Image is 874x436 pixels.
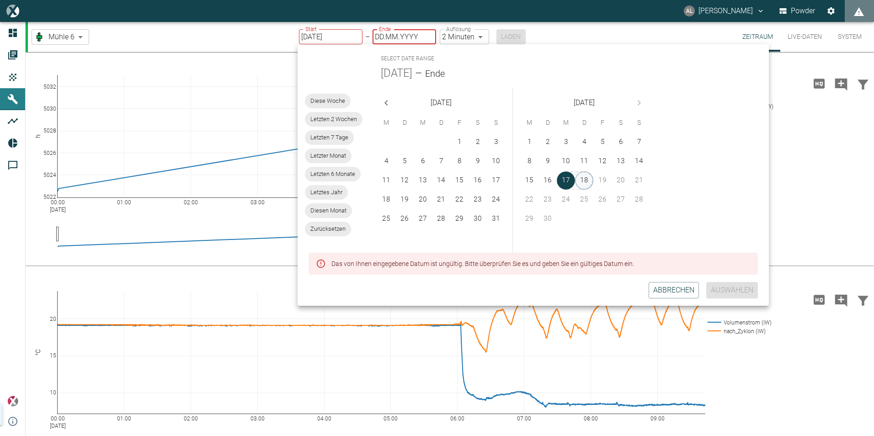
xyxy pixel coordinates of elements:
button: 23 [469,191,487,209]
span: Hohe Auflösung [808,79,830,87]
button: 18 [575,171,593,190]
button: 10 [487,152,505,170]
button: andreas.lehmann@kansaihelios-cws.de [682,3,766,19]
div: Letzter Monat [305,149,352,163]
button: 12 [395,171,414,190]
button: 12 [593,152,612,170]
button: 14 [432,171,450,190]
button: 25 [377,210,395,228]
span: Hohe Auflösung [808,295,830,303]
button: 17 [557,171,575,190]
div: Letzten 7 Tage [305,130,354,145]
button: 30 [469,210,487,228]
span: Letzten 2 Wochen [305,115,362,124]
button: 5 [593,133,612,151]
span: Samstag [469,114,486,132]
button: 11 [575,152,593,170]
button: 19 [395,191,414,209]
button: 22 [450,191,469,209]
button: 7 [630,133,648,151]
button: 10 [557,152,575,170]
span: Dienstag [396,114,413,132]
button: Daten filtern [852,288,874,312]
label: Ende [379,25,391,33]
button: 21 [432,191,450,209]
div: Letzten 2 Wochen [305,112,362,127]
span: Sonntag [631,114,647,132]
span: Select date range [381,52,434,66]
span: Letztes Jahr [305,188,348,197]
button: 16 [538,171,557,190]
span: Mühle 6 [48,32,75,42]
button: 13 [414,171,432,190]
button: Previous month [377,94,395,112]
span: Montag [521,114,538,132]
button: 29 [450,210,469,228]
label: Auflösung [446,25,471,33]
button: 16 [469,171,487,190]
button: [DATE] [381,66,412,81]
button: 7 [432,152,450,170]
button: 9 [469,152,487,170]
div: Das von Ihnen eingegebene Datum ist ungültig. Bitte überprüfen Sie es und geben Sie ein gültiges ... [331,255,634,272]
span: Freitag [594,114,611,132]
div: AL [684,5,695,16]
button: 4 [575,133,593,151]
button: 6 [612,133,630,151]
span: Sonntag [488,114,504,132]
input: DD.MM.YYYY [373,29,436,44]
button: 28 [432,210,450,228]
button: 27 [414,210,432,228]
span: Letzter Monat [305,151,352,160]
div: 2 Minuten [440,29,489,44]
button: Abbrechen [649,282,699,298]
p: – [365,32,370,42]
button: 1 [450,133,469,151]
span: Diese Woche [305,96,351,106]
div: Zurücksetzen [305,222,351,236]
button: 3 [557,133,575,151]
button: System [829,22,870,52]
div: Letzten 6 Monate [305,167,361,181]
div: Letztes Jahr [305,185,348,200]
button: Zeitraum [735,22,780,52]
button: Kommentar hinzufügen [830,288,852,312]
span: Samstag [613,114,629,132]
span: Dienstag [539,114,556,132]
button: 1 [520,133,538,151]
button: 8 [450,152,469,170]
button: Live-Daten [780,22,829,52]
button: 2 [469,133,487,151]
button: 17 [487,171,505,190]
button: 13 [612,152,630,170]
button: 15 [450,171,469,190]
a: Mühle 6 [34,32,75,43]
div: Diese Woche [305,94,351,108]
button: 24 [487,191,505,209]
button: 6 [414,152,432,170]
button: 14 [630,152,648,170]
div: Diesen Monat [305,203,352,218]
span: Mittwoch [415,114,431,132]
button: 8 [520,152,538,170]
button: 18 [377,191,395,209]
span: Diesen Monat [305,206,352,215]
img: Xplore Logo [7,396,18,407]
button: Powder [778,3,817,19]
span: [DATE] [431,96,452,109]
input: DD.MM.YYYY [299,29,362,44]
button: Kommentar hinzufügen [830,72,852,96]
button: Ende [425,66,445,81]
span: Freitag [451,114,468,132]
span: Mittwoch [558,114,574,132]
img: logo [6,5,19,17]
button: 4 [377,152,395,170]
span: Donnerstag [433,114,449,132]
span: Donnerstag [576,114,592,132]
button: 31 [487,210,505,228]
button: 3 [487,133,505,151]
button: Daten filtern [852,72,874,96]
button: 11 [377,171,395,190]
